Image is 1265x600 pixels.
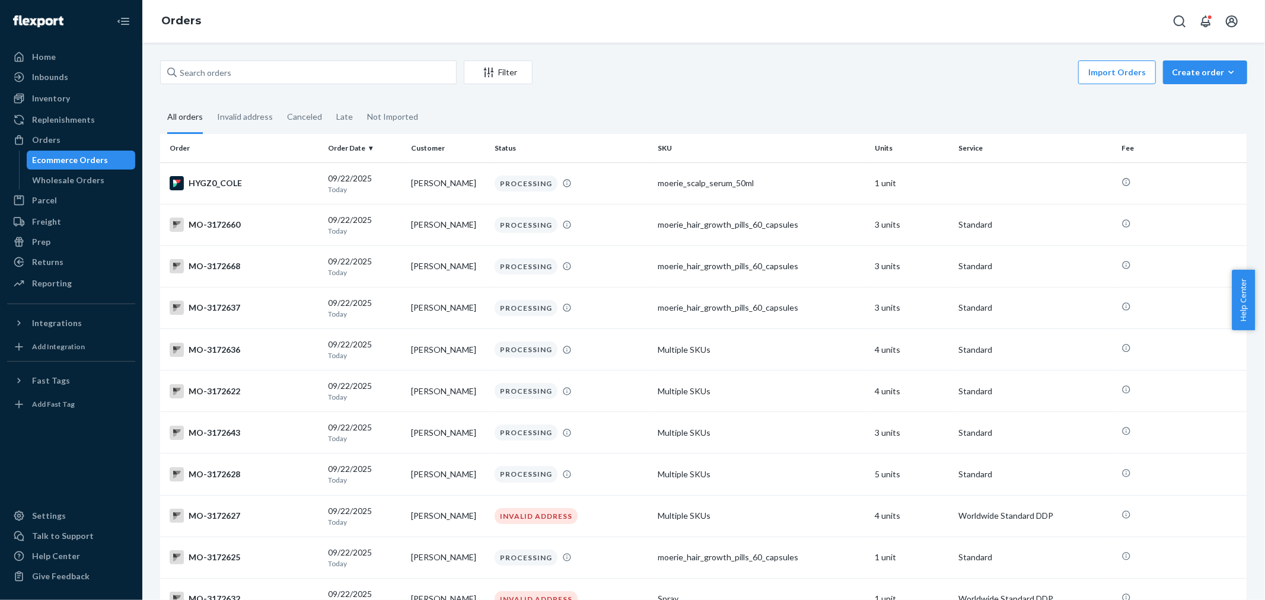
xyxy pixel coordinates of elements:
[32,71,68,83] div: Inbounds
[653,134,871,162] th: SKU
[328,517,402,527] p: Today
[328,214,402,236] div: 09/22/2025
[871,162,954,204] td: 1 unit
[495,508,578,524] div: INVALID ADDRESS
[871,537,954,578] td: 1 unit
[217,101,273,132] div: Invalid address
[958,302,1112,314] p: Standard
[161,14,201,27] a: Orders
[328,339,402,360] div: 09/22/2025
[1078,60,1156,84] button: Import Orders
[495,175,557,192] div: PROCESSING
[7,232,135,251] a: Prep
[328,297,402,319] div: 09/22/2025
[27,171,136,190] a: Wholesale Orders
[1232,270,1255,330] button: Help Center
[411,143,485,153] div: Customer
[7,547,135,566] a: Help Center
[323,134,407,162] th: Order Date
[495,550,557,566] div: PROCESSING
[7,567,135,586] button: Give Feedback
[7,274,135,293] a: Reporting
[7,395,135,414] a: Add Fast Tag
[7,212,135,231] a: Freight
[328,392,402,402] p: Today
[32,342,85,352] div: Add Integration
[27,151,136,170] a: Ecommerce Orders
[170,343,318,357] div: MO-3172636
[658,551,866,563] div: moerie_hair_growth_pills_60_capsules
[495,300,557,316] div: PROCESSING
[7,253,135,272] a: Returns
[871,134,954,162] th: Units
[328,422,402,443] div: 09/22/2025
[958,385,1112,397] p: Standard
[406,495,490,537] td: [PERSON_NAME]
[1172,66,1238,78] div: Create order
[658,219,866,231] div: moerie_hair_growth_pills_60_capsules
[406,371,490,412] td: [PERSON_NAME]
[7,371,135,390] button: Fast Tags
[170,176,318,190] div: HYGZ0_COLE
[170,301,318,315] div: MO-3172637
[328,558,402,569] p: Today
[7,506,135,525] a: Settings
[32,51,56,63] div: Home
[871,287,954,328] td: 3 units
[958,551,1112,563] p: Standard
[406,287,490,328] td: [PERSON_NAME]
[328,173,402,194] div: 09/22/2025
[32,216,61,228] div: Freight
[406,537,490,578] td: [PERSON_NAME]
[958,344,1112,356] p: Standard
[32,510,66,522] div: Settings
[653,412,871,454] td: Multiple SKUs
[958,219,1112,231] p: Standard
[32,399,75,409] div: Add Fast Tag
[406,162,490,204] td: [PERSON_NAME]
[958,510,1112,522] p: Worldwide Standard DDP
[871,412,954,454] td: 3 units
[328,267,402,277] p: Today
[871,371,954,412] td: 4 units
[152,4,211,39] ol: breadcrumbs
[7,337,135,356] a: Add Integration
[160,134,323,162] th: Order
[328,184,402,194] p: Today
[871,245,954,287] td: 3 units
[160,60,457,84] input: Search orders
[406,204,490,245] td: [PERSON_NAME]
[490,134,653,162] th: Status
[7,68,135,87] a: Inbounds
[170,384,318,398] div: MO-3172622
[871,454,954,495] td: 5 units
[32,317,82,329] div: Integrations
[167,101,203,134] div: All orders
[33,154,109,166] div: Ecommerce Orders
[406,329,490,371] td: [PERSON_NAME]
[7,89,135,108] a: Inventory
[32,256,63,268] div: Returns
[1168,9,1191,33] button: Open Search Box
[406,454,490,495] td: [PERSON_NAME]
[7,47,135,66] a: Home
[170,426,318,440] div: MO-3172643
[328,463,402,485] div: 09/22/2025
[653,495,871,537] td: Multiple SKUs
[1194,9,1218,33] button: Open notifications
[328,226,402,236] p: Today
[958,260,1112,272] p: Standard
[653,454,871,495] td: Multiple SKUs
[958,468,1112,480] p: Standard
[111,9,135,33] button: Close Navigation
[328,505,402,527] div: 09/22/2025
[658,302,866,314] div: moerie_hair_growth_pills_60_capsules
[33,174,105,186] div: Wholesale Orders
[495,217,557,233] div: PROCESSING
[32,530,94,542] div: Talk to Support
[170,550,318,564] div: MO-3172625
[871,495,954,537] td: 4 units
[170,509,318,523] div: MO-3172627
[32,550,80,562] div: Help Center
